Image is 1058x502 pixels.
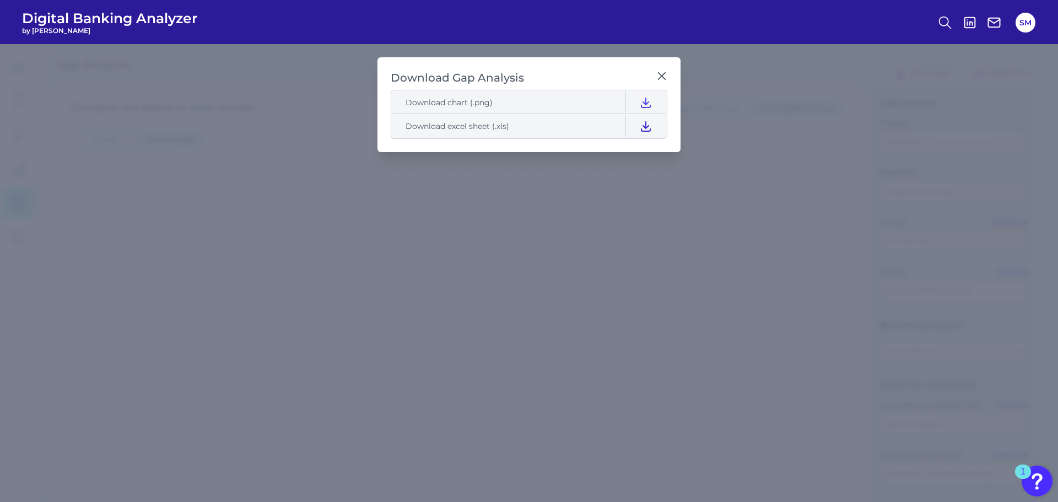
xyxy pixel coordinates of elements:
[392,91,626,114] td: Download chart (.png)
[391,71,652,85] h2: Download Gap Analysis
[1021,472,1025,486] div: 1
[1022,466,1052,496] button: Open Resource Center, 1 new notification
[22,26,198,35] span: by [PERSON_NAME]
[1016,13,1035,33] button: SM
[22,10,198,26] span: Digital Banking Analyzer
[392,115,626,137] td: Download excel sheet (.xls)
